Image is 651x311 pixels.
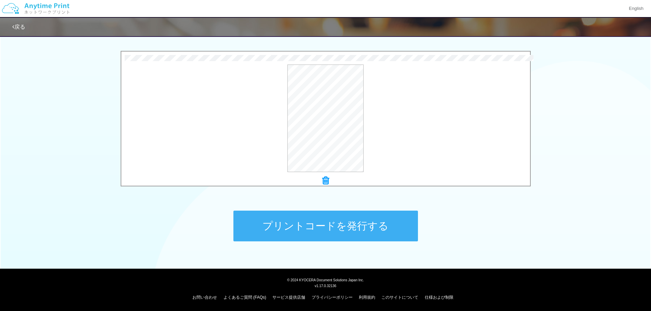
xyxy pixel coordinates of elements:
[312,295,353,300] a: プライバシーポリシー
[287,278,364,282] span: © 2024 KYOCERA Document Solutions Japan Inc.
[359,295,375,300] a: 利用規約
[425,295,453,300] a: 仕様および制限
[12,24,25,30] a: 戻る
[381,295,418,300] a: このサイトについて
[233,211,418,241] button: プリントコードを発行する
[272,295,305,300] a: サービス提供店舗
[192,295,217,300] a: お問い合わせ
[315,284,336,288] span: v1.17.0.32136
[223,295,266,300] a: よくあるご質問 (FAQs)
